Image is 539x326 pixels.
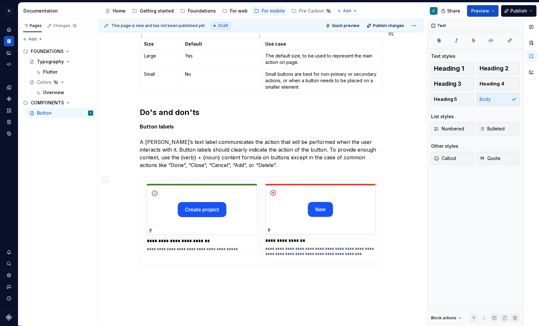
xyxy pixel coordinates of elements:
[438,5,464,17] button: Share
[431,122,474,135] button: Numbered
[90,110,92,116] div: C
[431,315,456,321] div: Block actions
[4,24,14,35] a: Home
[432,8,435,13] div: C
[185,71,257,77] p: No
[4,94,14,104] a: Components
[4,259,14,269] button: Search ⌘K
[72,23,77,28] span: 12
[33,67,96,77] a: Flutter
[467,5,499,17] button: Preview
[37,58,64,65] div: Typography
[431,62,474,75] button: Heading 1
[31,48,64,55] div: FOUNDATIONS
[23,23,42,28] div: Pages
[431,313,462,322] div: Block actions
[102,6,128,16] a: Home
[252,6,287,16] a: For mobile
[480,65,508,72] span: Heading 2
[37,79,51,85] div: Colors
[4,282,14,292] button: Contact support
[4,270,14,280] a: Settings
[431,113,454,120] div: List styles
[4,128,14,139] a: Data sources
[477,122,520,135] button: Bulleted
[6,314,12,321] svg: Supernova Logo
[332,23,359,28] span: Quick preview
[299,8,324,14] div: Pre Carbon
[21,98,96,108] div: COMPONENTS
[230,8,248,14] div: For web
[144,53,177,59] p: Large
[431,77,474,90] button: Heading 3
[102,4,334,17] div: Page tree
[140,8,174,14] div: Getting started
[373,23,404,28] span: Publish changes
[113,8,126,14] div: Home
[480,155,500,162] span: Quote
[29,37,37,42] span: Add
[262,8,285,14] div: For mobile
[324,21,362,30] button: Quick preview
[218,23,228,28] span: Draft
[23,8,96,14] div: Documentation
[477,62,520,75] button: Heading 2
[27,57,96,67] a: Typography
[5,7,13,15] div: S
[434,96,457,102] span: Heading 5
[4,36,14,46] a: Documentation
[27,77,96,87] a: Colors
[431,143,458,149] div: Other styles
[4,48,14,58] div: Analytics
[365,21,407,30] button: Publish changes
[477,152,520,165] button: Quote
[31,100,64,106] div: COMPONENTS
[144,41,154,47] strong: Size
[335,6,359,15] button: Add
[4,117,14,127] a: Storybook stories
[129,6,176,16] a: Getting started
[188,8,216,14] div: Foundations
[4,105,14,116] a: Assets
[33,87,96,98] a: Overview
[140,123,383,169] p: A [PERSON_NAME]’s text label communicates the action that will be performed when the user interac...
[144,71,177,77] p: Small
[53,23,77,28] div: Changes
[21,46,96,57] div: FOUNDATIONS
[185,53,257,59] p: Yes
[4,59,14,69] a: Code automation
[265,71,378,90] p: Small buttons are best for non-primary or secondary actions, or when a button needs to be placed ...
[1,4,17,18] button: S
[343,8,351,13] span: Add
[265,53,378,66] p: The default size, to be used to represent the main action on page.
[111,23,206,28] span: This page is new and has not been published yet.
[431,93,474,106] button: Heading 5
[21,35,45,44] button: Add
[4,82,14,93] a: Design tokens
[431,53,455,59] div: Text styles
[27,108,96,118] a: ButtonC
[434,81,461,87] span: Heading 3
[501,5,536,17] button: Publish
[477,77,520,90] button: Heading 4
[43,89,64,96] div: Overview
[4,247,14,257] div: Notifications
[140,107,383,118] h2: Do's and don'ts
[289,6,334,16] a: Pre Carbon
[431,152,474,165] button: Callout
[480,81,504,87] span: Heading 4
[140,123,174,130] strong: Button labels
[471,8,489,14] span: Preview
[480,126,505,132] span: Bulleted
